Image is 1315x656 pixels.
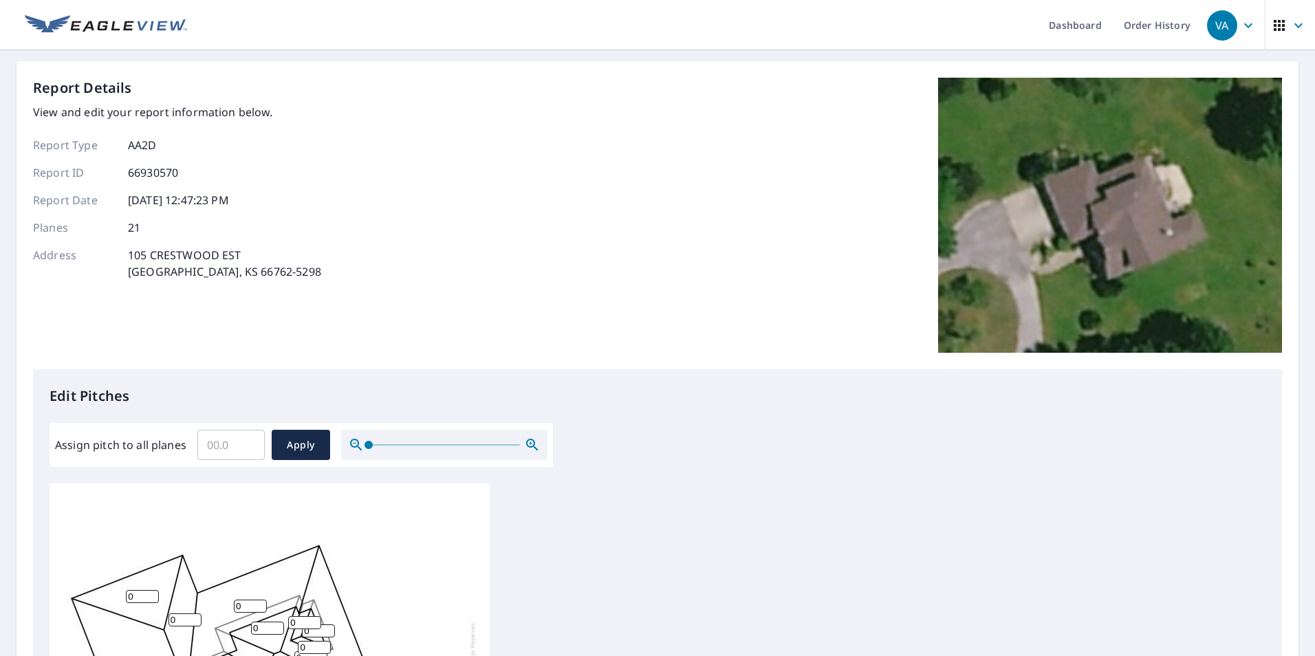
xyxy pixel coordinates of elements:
[33,192,116,208] p: Report Date
[25,15,187,36] img: EV Logo
[128,164,178,181] p: 66930570
[33,78,132,98] p: Report Details
[128,192,229,208] p: [DATE] 12:47:23 PM
[33,164,116,181] p: Report ID
[197,426,265,464] input: 00.0
[55,437,186,453] label: Assign pitch to all planes
[128,219,140,236] p: 21
[128,137,157,153] p: AA2D
[938,78,1282,353] img: Top image
[128,247,321,280] p: 105 CRESTWOOD EST [GEOGRAPHIC_DATA], KS 66762-5298
[33,137,116,153] p: Report Type
[272,430,330,460] button: Apply
[33,247,116,280] p: Address
[33,104,321,120] p: View and edit your report information below.
[283,437,319,454] span: Apply
[50,386,1265,406] p: Edit Pitches
[1207,10,1237,41] div: VA
[33,219,116,236] p: Planes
